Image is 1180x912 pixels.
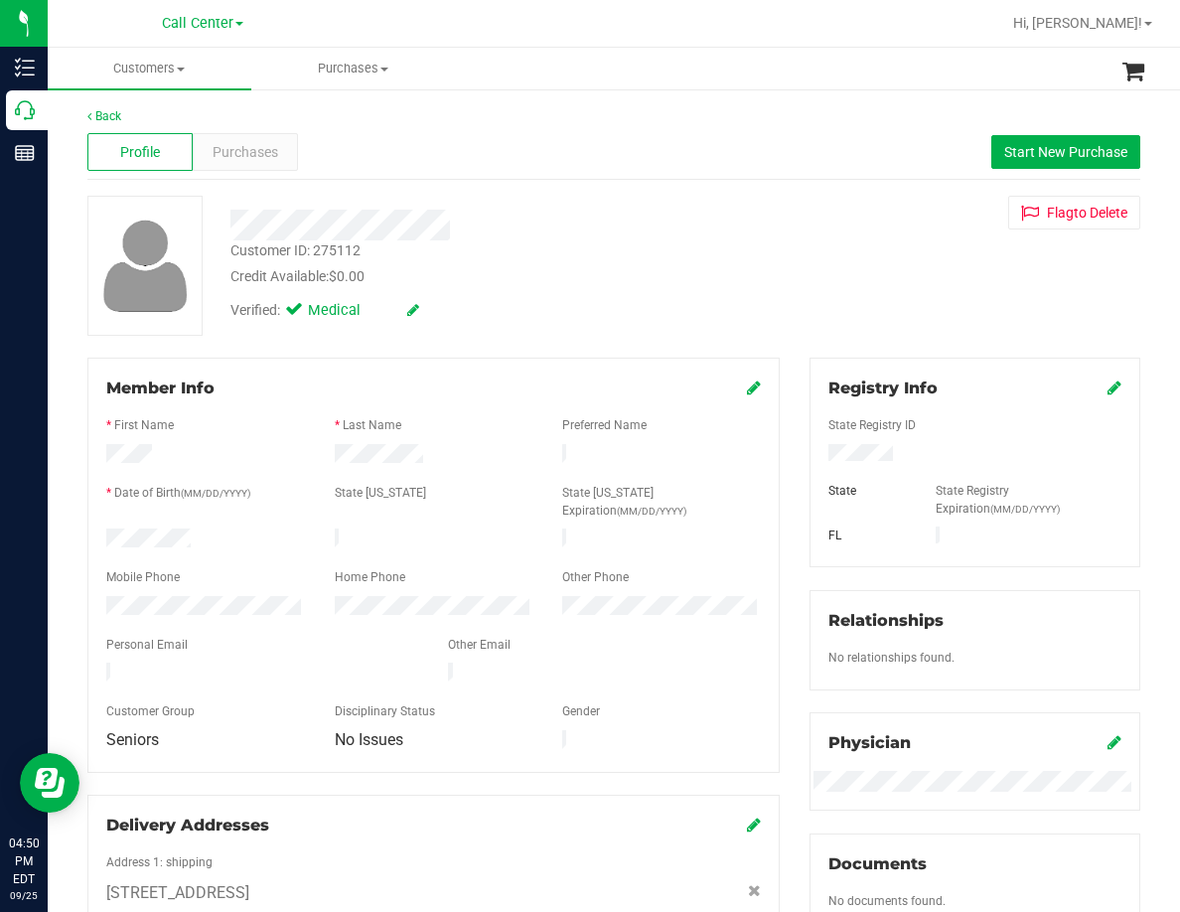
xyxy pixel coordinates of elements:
[213,142,278,163] span: Purchases
[828,733,911,752] span: Physician
[308,300,387,322] span: Medical
[1013,15,1142,31] span: Hi, [PERSON_NAME]!
[251,48,455,89] a: Purchases
[335,730,403,749] span: No Issues
[617,506,686,517] span: (MM/DD/YYYY)
[448,636,511,654] label: Other Email
[162,15,233,32] span: Call Center
[15,100,35,120] inline-svg: Call Center
[562,702,600,720] label: Gender
[106,702,195,720] label: Customer Group
[230,300,419,322] div: Verified:
[48,48,251,89] a: Customers
[329,268,365,284] span: $0.00
[813,527,921,544] div: FL
[1004,144,1127,160] span: Start New Purchase
[828,611,944,630] span: Relationships
[562,484,761,520] label: State [US_STATE] Expiration
[114,416,174,434] label: First Name
[106,379,215,397] span: Member Info
[230,240,361,261] div: Customer ID: 275112
[252,60,454,77] span: Purchases
[106,881,249,905] span: [STREET_ADDRESS]
[93,215,198,317] img: user-icon.png
[991,135,1140,169] button: Start New Purchase
[15,143,35,163] inline-svg: Reports
[936,482,1121,518] label: State Registry Expiration
[9,835,39,888] p: 04:50 PM EDT
[1008,196,1140,229] button: Flagto Delete
[181,488,250,499] span: (MM/DD/YYYY)
[87,109,121,123] a: Back
[828,416,916,434] label: State Registry ID
[106,636,188,654] label: Personal Email
[990,504,1060,515] span: (MM/DD/YYYY)
[106,853,213,871] label: Address 1: shipping
[343,416,401,434] label: Last Name
[48,60,251,77] span: Customers
[828,379,938,397] span: Registry Info
[813,482,921,500] div: State
[828,854,927,873] span: Documents
[106,730,159,749] span: Seniors
[828,894,946,908] span: No documents found.
[106,568,180,586] label: Mobile Phone
[9,888,39,903] p: 09/25
[335,702,435,720] label: Disciplinary Status
[15,58,35,77] inline-svg: Inventory
[106,816,269,835] span: Delivery Addresses
[562,568,629,586] label: Other Phone
[114,484,250,502] label: Date of Birth
[230,266,742,287] div: Credit Available:
[562,416,647,434] label: Preferred Name
[335,568,405,586] label: Home Phone
[335,484,426,502] label: State [US_STATE]
[20,753,79,813] iframe: Resource center
[828,649,955,667] label: No relationships found.
[120,142,160,163] span: Profile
